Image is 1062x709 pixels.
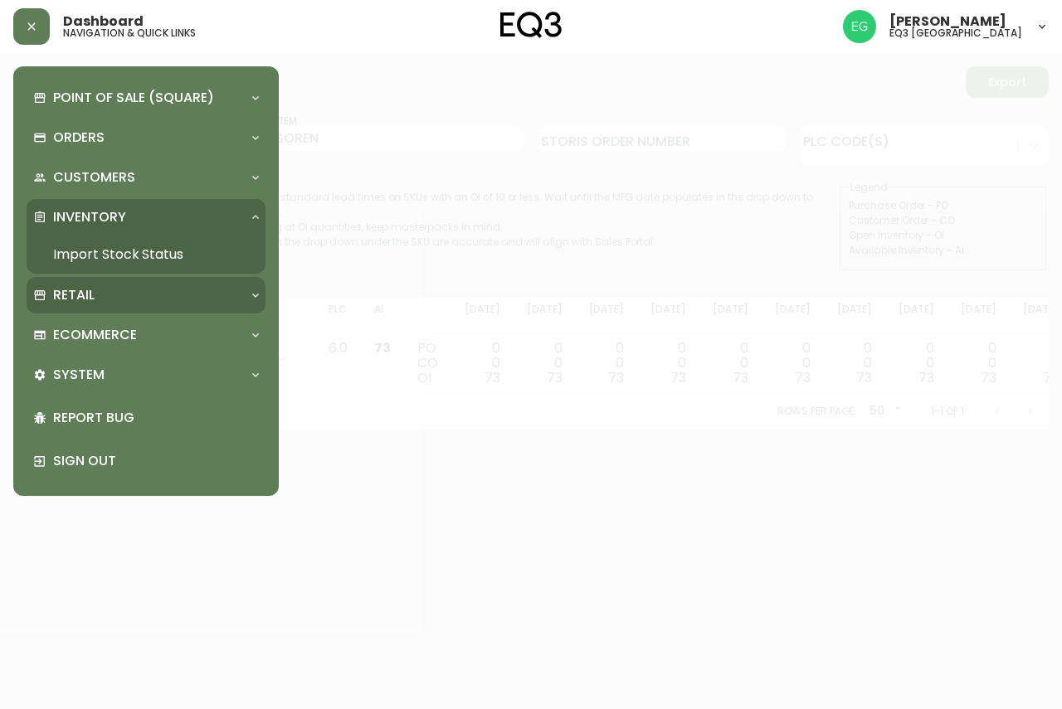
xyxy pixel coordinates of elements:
p: Retail [53,286,95,304]
div: Customers [27,159,265,196]
p: Report Bug [53,409,259,427]
span: [PERSON_NAME] [889,15,1006,28]
p: Ecommerce [53,326,137,344]
div: Point of Sale (Square) [27,80,265,116]
div: Retail [27,277,265,313]
a: Import Stock Status [27,236,265,274]
img: logo [500,12,562,38]
p: Sign Out [53,452,259,470]
div: Inventory [27,199,265,236]
div: System [27,357,265,393]
img: db11c1629862fe82d63d0774b1b54d2b [843,10,876,43]
div: Report Bug [27,396,265,439]
h5: eq3 [GEOGRAPHIC_DATA] [889,28,1022,38]
h5: navigation & quick links [63,28,196,38]
p: Point of Sale (Square) [53,89,214,107]
p: Orders [53,129,105,147]
p: Customers [53,168,135,187]
p: System [53,366,105,384]
div: Ecommerce [27,317,265,353]
span: Dashboard [63,15,144,28]
div: Orders [27,119,265,156]
div: Sign Out [27,439,265,483]
p: Inventory [53,208,126,226]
